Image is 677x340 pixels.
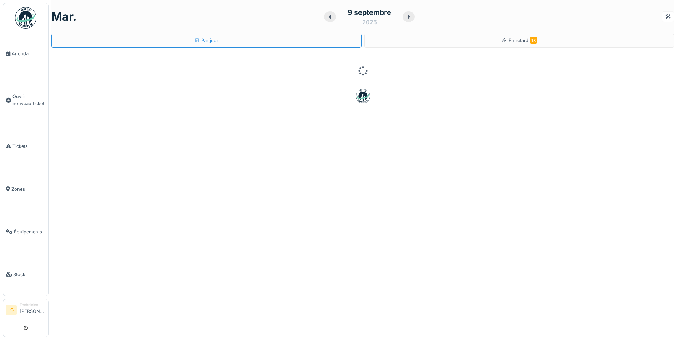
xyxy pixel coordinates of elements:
div: Technicien [20,302,45,308]
span: Zones [11,186,45,192]
span: Agenda [12,50,45,57]
div: 2025 [362,18,377,26]
a: Équipements [3,210,48,253]
a: Stock [3,253,48,296]
span: En retard [509,38,537,43]
a: Agenda [3,32,48,75]
div: Par jour [194,37,218,44]
div: 9 septembre [348,7,391,18]
a: IC Technicien[PERSON_NAME] [6,302,45,319]
span: Tickets [12,143,45,150]
li: [PERSON_NAME] [20,302,45,318]
span: Équipements [14,228,45,235]
img: badge-BVDL4wpA.svg [356,89,370,103]
img: Badge_color-CXgf-gQk.svg [15,7,36,29]
span: Stock [13,271,45,278]
h1: mar. [51,10,77,24]
span: Ouvrir nouveau ticket [12,93,45,107]
a: Zones [3,168,48,210]
a: Ouvrir nouveau ticket [3,75,48,125]
li: IC [6,305,17,315]
a: Tickets [3,125,48,168]
span: 13 [530,37,537,44]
